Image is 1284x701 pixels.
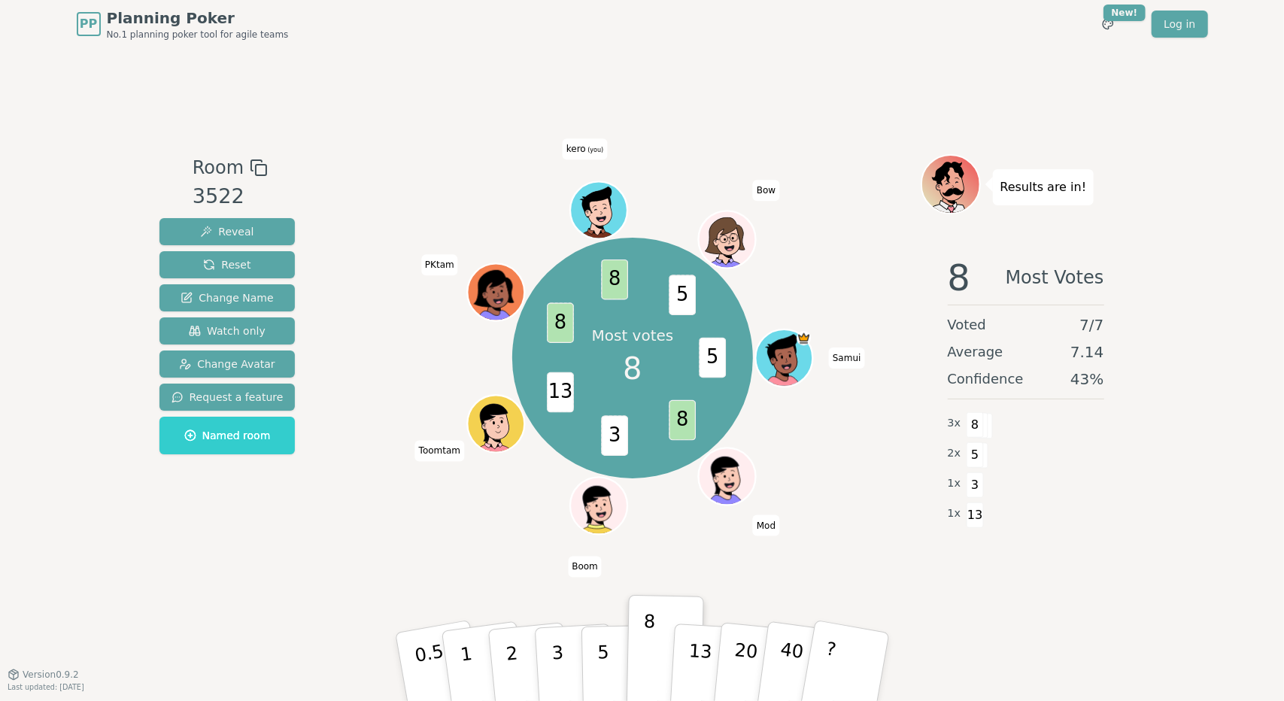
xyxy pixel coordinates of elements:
span: 8 [967,412,984,438]
p: Most votes [592,325,674,346]
div: New! [1103,5,1146,21]
span: Watch only [189,323,266,338]
span: 43 % [1070,369,1103,390]
span: 8 [623,346,642,391]
button: Named room [159,417,296,454]
p: 8 [642,611,655,692]
a: PPPlanning PokerNo.1 planning poker tool for agile teams [77,8,289,41]
span: 8 [547,303,574,344]
span: Last updated: [DATE] [8,683,84,691]
span: Click to change your name [415,440,464,461]
span: Change Avatar [179,357,275,372]
span: 5 [700,338,727,378]
span: Reset [203,257,250,272]
span: Most Votes [1006,259,1104,296]
span: Click to change your name [829,347,865,369]
span: Planning Poker [107,8,289,29]
span: 3 x [948,415,961,432]
a: Log in [1152,11,1207,38]
span: Click to change your name [753,515,779,536]
span: Average [948,341,1003,363]
span: Samui is the host [797,331,811,345]
span: 5 [669,275,697,316]
span: Named room [184,428,271,443]
button: Change Avatar [159,350,296,378]
span: 8 [669,400,697,441]
span: 1 x [948,475,961,492]
span: 7.14 [1070,341,1104,363]
button: Watch only [159,317,296,344]
button: Request a feature [159,384,296,411]
button: Change Name [159,284,296,311]
span: Change Name [181,290,273,305]
button: New! [1094,11,1122,38]
span: Click to change your name [568,557,602,578]
span: (you) [586,147,604,153]
span: 3 [601,416,628,457]
span: PP [80,15,97,33]
button: Reset [159,251,296,278]
button: Click to change your avatar [572,184,625,237]
div: 3522 [193,181,268,212]
span: 8 [948,259,971,296]
span: No.1 planning poker tool for agile teams [107,29,289,41]
span: 13 [547,372,574,413]
span: Version 0.9.2 [23,669,79,681]
span: 13 [967,502,984,528]
span: Click to change your name [563,138,607,159]
span: 8 [601,259,628,300]
span: Reveal [200,224,253,239]
span: Click to change your name [421,254,458,275]
span: 2 x [948,445,961,462]
span: 3 [967,472,984,498]
button: Reveal [159,218,296,245]
span: Request a feature [172,390,284,405]
span: Voted [948,314,987,335]
button: Version0.9.2 [8,669,79,681]
span: Confidence [948,369,1024,390]
span: 1 x [948,505,961,522]
span: Click to change your name [753,180,779,201]
span: 5 [967,442,984,468]
p: Results are in! [1000,177,1087,198]
span: 7 / 7 [1079,314,1103,335]
span: Room [193,154,244,181]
